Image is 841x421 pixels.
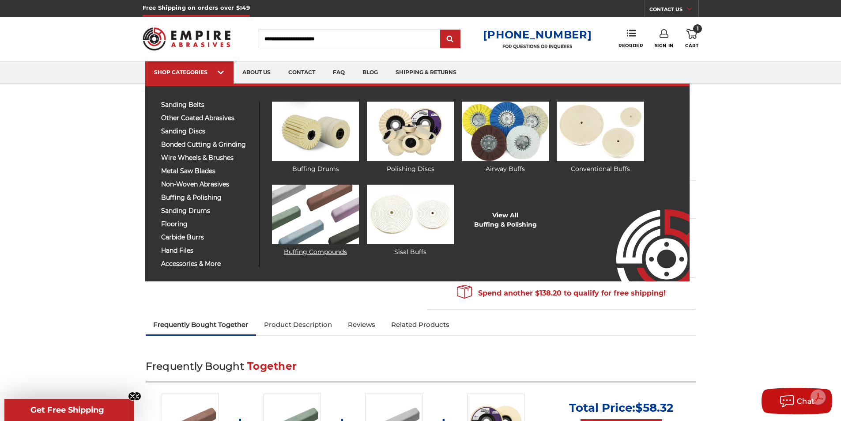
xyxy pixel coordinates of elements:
[557,102,644,174] a: Conventional Buffs
[797,397,815,406] span: Chat
[161,155,253,161] span: wire wheels & brushes
[324,61,354,84] a: faq
[367,102,454,174] a: Polishing Discs
[354,61,387,84] a: blog
[143,22,231,56] img: Empire Abrasives
[618,43,643,49] span: Reorder
[132,392,141,401] button: Close teaser
[367,185,454,244] img: Sisal Buffs
[367,102,454,161] img: Polishing Discs
[247,360,297,372] span: Together
[462,102,549,161] img: Airway Buffs
[618,29,643,48] a: Reorder
[685,29,698,49] a: 1 Cart
[600,183,690,281] img: Empire Abrasives Logo Image
[161,208,253,214] span: sanding drums
[161,141,253,148] span: bonded cutting & grinding
[441,30,459,48] input: Submit
[649,4,698,17] a: CONTACT US
[146,360,244,372] span: Frequently Bought
[655,43,674,49] span: Sign In
[383,315,457,334] a: Related Products
[693,24,702,33] span: 1
[462,102,549,174] a: Airway Buffs
[161,221,253,228] span: flooring
[128,392,137,401] button: Close teaser
[272,185,359,257] a: Buffing Compounds
[154,69,225,76] div: SHOP CATEGORIES
[146,315,256,334] a: Frequently Bought Together
[30,405,104,415] span: Get Free Shipping
[161,128,253,135] span: sanding discs
[161,102,253,108] span: sanding belts
[569,401,673,415] p: Total Price:
[161,168,253,174] span: metal saw blades
[483,28,592,41] a: [PHONE_NUMBER]
[234,61,279,84] a: about us
[272,102,359,174] a: Buffing Drums
[272,185,359,244] img: Buffing Compounds
[340,315,383,334] a: Reviews
[161,194,253,201] span: buffing & polishing
[635,401,673,415] span: $58.32
[161,115,253,121] span: other coated abrasives
[256,315,340,334] a: Product Description
[557,102,644,161] img: Conventional Buffs
[762,388,832,414] button: Chat
[367,185,454,257] a: Sisal Buffs
[4,399,130,421] div: Get Free ShippingClose teaser
[457,289,666,297] span: Spend another $138.20 to qualify for free shipping!
[161,261,253,267] span: accessories & more
[161,247,253,254] span: hand files
[387,61,465,84] a: shipping & returns
[474,211,537,229] a: View AllBuffing & Polishing
[161,181,253,188] span: non-woven abrasives
[279,61,324,84] a: contact
[685,43,698,49] span: Cart
[483,44,592,49] p: FOR QUESTIONS OR INQUIRIES
[161,234,253,241] span: carbide burrs
[272,102,359,161] img: Buffing Drums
